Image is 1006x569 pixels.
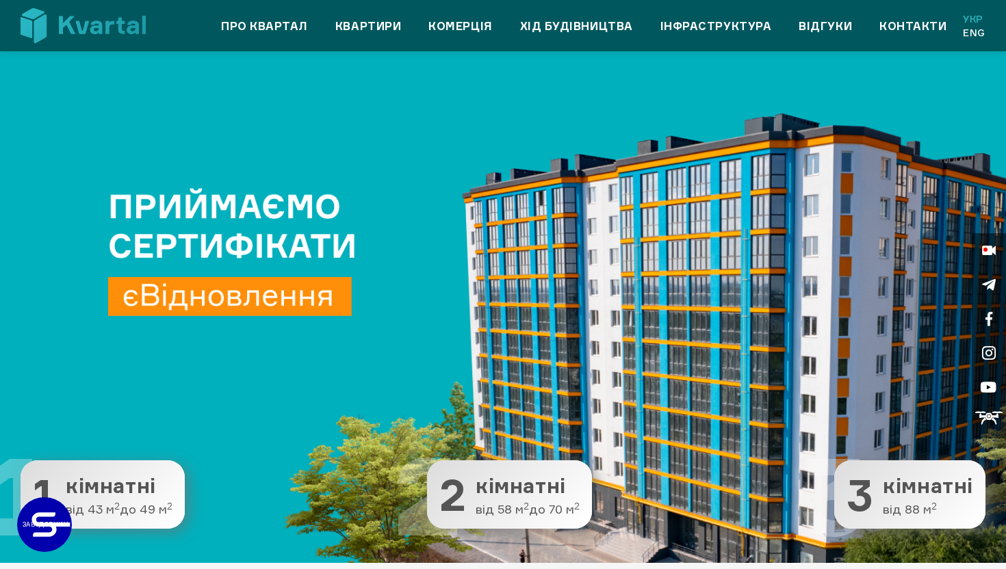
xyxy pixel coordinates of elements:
sup: 2 [524,501,529,512]
button: 3 3 кімнатні від 88 м2 [834,460,985,529]
a: ЗАБУДОВНИК [17,497,72,552]
span: від 58 м до 70 м [476,503,580,516]
button: 2 2 кімнатні від 58 м2до 70 м2 [427,460,592,529]
span: кімнатні [883,475,973,497]
a: Укр [963,12,985,26]
a: Хід будівництва [520,18,633,34]
sup: 2 [931,501,937,512]
span: кімнатні [476,475,580,497]
a: Контакти [879,18,946,34]
span: 2 [439,473,466,516]
span: від 88 м [883,503,973,516]
a: Eng [963,26,985,40]
a: Про квартал [221,18,308,34]
span: від 43 м до 49 м [66,503,172,516]
sup: 2 [574,501,580,512]
span: 1 [33,473,56,516]
img: Kvartal [21,8,146,43]
a: Комерція [428,18,492,34]
a: Інфраструктура [660,18,772,34]
text: ЗАБУДОВНИК [23,520,68,528]
span: кімнатні [66,475,172,497]
span: 3 [847,473,873,516]
button: 1 1 кімнатні від 43 м2до 49 м2 [21,460,185,529]
sup: 2 [167,501,172,512]
a: Відгуки [799,18,852,34]
a: Квартири [335,18,401,34]
sup: 2 [114,501,120,512]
